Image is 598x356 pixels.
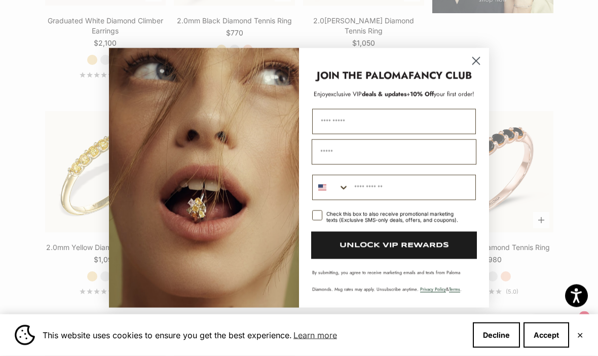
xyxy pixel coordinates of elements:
input: Email [312,139,476,165]
span: exclusive VIP [328,90,362,99]
button: Close [577,332,583,338]
strong: JOIN THE PALOMA [317,68,408,83]
div: Check this box to also receive promotional marketing texts (Exclusive SMS-only deals, offers, and... [326,211,464,223]
span: 10% Off [410,90,434,99]
input: First Name [312,109,476,134]
img: United States [318,184,326,192]
a: Terms [449,286,460,293]
span: deals & updates [328,90,406,99]
span: & . [420,286,462,293]
button: Search Countries [313,175,349,200]
span: + your first order! [406,90,474,99]
span: This website uses cookies to ensure you get the best experience. [43,328,465,343]
button: UNLOCK VIP REWARDS [311,232,477,259]
button: Decline [473,323,520,348]
input: Phone Number [349,175,475,200]
strong: FANCY CLUB [408,68,472,83]
img: Loading... [109,48,299,308]
button: Accept [524,323,569,348]
img: Cookie banner [15,325,35,345]
a: Privacy Policy [420,286,446,293]
p: By submitting, you agree to receive marketing emails and texts from Paloma Diamonds. Msg rates ma... [312,269,476,293]
span: Enjoy [314,90,328,99]
button: Close dialog [467,52,485,70]
a: Learn more [292,328,339,343]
